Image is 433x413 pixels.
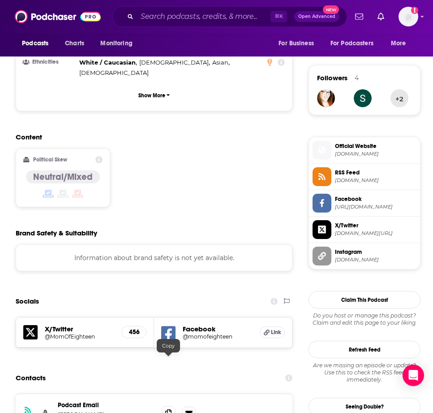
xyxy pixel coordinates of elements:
[374,9,388,24] a: Show notifications dropdown
[79,69,149,76] span: [DEMOGRAPHIC_DATA]
[271,329,281,336] span: Link
[335,248,416,256] span: Instagram
[45,333,109,340] h5: @MomOfEighteen
[294,11,339,22] button: Open AdvancedNew
[33,171,93,183] h4: Neutral/Mixed
[157,339,180,352] div: Copy
[335,169,416,177] span: RSS Feed
[313,141,416,160] a: Official Website[DOMAIN_NAME]
[16,370,46,387] h2: Contacts
[16,229,97,237] h2: Brand Safety & Suitability
[385,35,417,52] button: open menu
[23,59,76,65] h3: Ethnicities
[45,325,114,333] h5: X/Twitter
[411,7,418,14] svg: Add a profile image
[330,37,373,50] span: For Podcasters
[45,333,114,340] a: @MomOfEighteen
[94,35,144,52] button: open menu
[352,9,367,24] a: Show notifications dropdown
[335,195,416,203] span: Facebook
[16,35,60,52] button: open menu
[22,37,48,50] span: Podcasts
[16,293,39,310] h2: Socials
[354,89,372,107] img: sarah96065
[313,194,416,213] a: Facebook[URL][DOMAIN_NAME]
[139,59,209,66] span: [DEMOGRAPHIC_DATA]
[272,35,325,52] button: open menu
[309,341,420,358] button: Refresh Feed
[270,11,287,22] span: ⌘ K
[335,222,416,230] span: X/Twitter
[309,312,420,326] div: Claim and edit this page to your liking.
[335,230,416,237] span: twitter.com/MomOfEighteen
[33,157,67,163] h2: Political Skew
[100,37,132,50] span: Monitoring
[137,9,270,24] input: Search podcasts, credits, & more...
[79,59,136,66] span: White / Caucasian
[323,5,339,14] span: New
[79,57,137,68] span: ,
[355,74,359,82] div: 4
[260,326,285,338] a: Link
[298,14,335,19] span: Open Advanced
[317,74,347,82] span: Followers
[212,57,230,68] span: ,
[309,362,420,383] div: Are we missing an episode or update? Use this to check the RSS feed immediately.
[335,204,416,210] span: https://www.facebook.com/momofeighteen
[183,333,247,340] h5: @momofeighteen
[399,7,418,26] img: User Profile
[212,59,228,66] span: Asian
[15,8,101,25] img: Podchaser - Follow, Share and Rate Podcasts
[65,37,84,50] span: Charts
[183,325,253,333] h5: Facebook
[335,177,416,184] span: anchor.fm
[313,220,416,239] a: X/Twitter[DOMAIN_NAME][URL]
[23,87,285,104] button: Show More
[403,365,424,386] div: Open Intercom Messenger
[399,7,418,26] button: Show profile menu
[16,244,292,271] div: Information about brand safety is not yet available.
[335,256,416,263] span: instagram.com
[16,133,285,141] h2: Content
[313,167,416,186] a: RSS Feed[DOMAIN_NAME]
[399,7,418,26] span: Logged in as Isla
[138,92,165,99] p: Show More
[313,247,416,265] a: Instagram[DOMAIN_NAME]
[390,89,408,107] button: +2
[279,37,314,50] span: For Business
[317,89,335,107] img: JoBlakely
[112,6,347,27] div: Search podcasts, credits, & more...
[391,37,406,50] span: More
[183,333,253,340] a: @momofeighteen
[58,401,154,409] p: Podcast Email
[309,312,420,319] span: Do you host or manage this podcast?
[335,151,416,157] span: doulainreno.com
[129,328,139,336] h5: 456
[335,142,416,150] span: Official Website
[325,35,386,52] button: open menu
[59,35,90,52] a: Charts
[309,291,420,309] button: Claim This Podcast
[139,57,210,68] span: ,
